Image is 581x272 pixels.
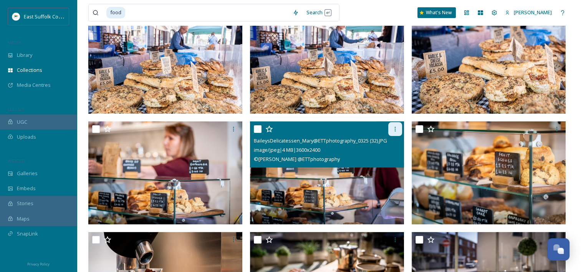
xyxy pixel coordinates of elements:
div: Search [303,5,335,20]
span: COLLECT [8,106,24,112]
a: What's New [417,7,456,18]
span: Maps [17,215,30,222]
span: food [106,7,125,18]
button: Open Chat [547,238,569,260]
span: WIDGETS [8,158,25,164]
span: Embeds [17,185,36,192]
span: [PERSON_NAME] [514,9,552,16]
img: FridayMarketBeccles_Mary@ETTphotography_0325 (20).JPG [88,11,242,114]
img: BaileysDelicatessen_Mary@ETTphotography_0325 (37).JPG [88,121,242,224]
span: Media Centres [17,81,51,89]
img: BaileysDelicatessen_Mary@ETTphotography_0325 (32).JPG [250,121,404,224]
span: Library [17,51,32,59]
img: FridayMarketBeccles_Mary@ETTphotography_0325 (31).JPG [250,11,404,114]
span: Uploads [17,133,36,141]
img: ESC%20Logo.png [12,13,20,20]
a: [PERSON_NAME] [501,5,556,20]
img: FridayMarketBeccles_Mary@ETTphotography_0325 (28).JPG [412,11,566,114]
span: image/jpeg | 4 MB | 3600 x 2400 [254,146,320,153]
span: Galleries [17,170,38,177]
span: UGC [17,118,27,126]
span: East Suffolk Council [24,13,69,20]
span: BaileysDelicatessen_Mary@ETTphotography_0325 (32).JPG [254,137,387,144]
a: Privacy Policy [27,259,50,268]
span: SnapLink [17,230,38,237]
img: BaileysDelicatessen_Mary@ETTphotography_0325 (43).JPG [412,121,566,224]
span: Stories [17,200,33,207]
span: Privacy Policy [27,262,50,267]
span: Collections [17,66,42,74]
span: © [PERSON_NAME] @ETTphotography [254,156,340,163]
span: MEDIA [8,40,21,45]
